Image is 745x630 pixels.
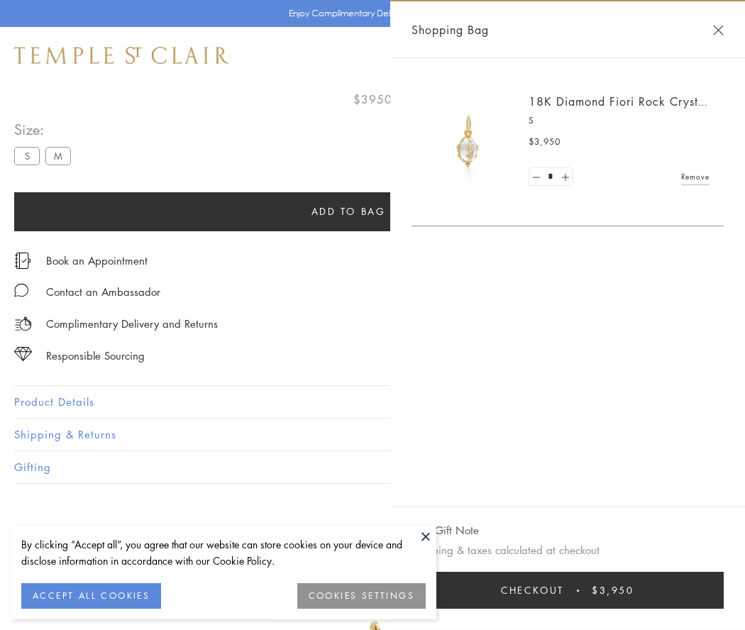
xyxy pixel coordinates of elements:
span: $3,950 [592,582,634,598]
p: Complimentary Delivery and Returns [46,315,218,333]
a: Set quantity to 0 [529,168,543,186]
label: S [14,147,40,165]
span: Size: [14,118,77,141]
img: P51889-E11FIORI [426,99,511,184]
button: COOKIES SETTINGS [297,583,426,609]
button: Add to bag [14,192,683,231]
img: MessageIcon-01_2.svg [14,283,28,297]
button: Checkout $3,950 [412,572,724,609]
img: icon_sourcing.svg [14,347,32,361]
span: Checkout [501,582,564,598]
button: Product Details [14,386,731,418]
div: Responsible Sourcing [46,347,145,365]
a: Set quantity to 2 [558,168,572,186]
p: S [529,114,710,128]
label: M [45,147,71,165]
button: Gifting [14,451,731,483]
button: Close Shopping Bag [713,25,724,35]
span: Add to bag [311,204,386,219]
div: By clicking “Accept all”, you agree that our website can store cookies on your device and disclos... [21,536,426,569]
img: icon_delivery.svg [14,315,32,333]
p: Shipping & taxes calculated at checkout [412,541,724,559]
img: icon_appointment.svg [14,253,31,269]
button: ACCEPT ALL COOKIES [21,583,161,609]
a: Remove [681,169,710,184]
p: Enjoy Complimentary Delivery & Returns [289,6,450,21]
span: Shopping Bag [412,21,489,39]
div: Contact an Ambassador [46,283,160,301]
button: Shipping & Returns [14,419,731,451]
span: $3950 [353,90,392,109]
button: Add Gift Note [412,521,479,539]
a: Book an Appointment [46,253,148,268]
span: $3,950 [529,135,561,149]
img: Temple St. Clair [14,47,228,64]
